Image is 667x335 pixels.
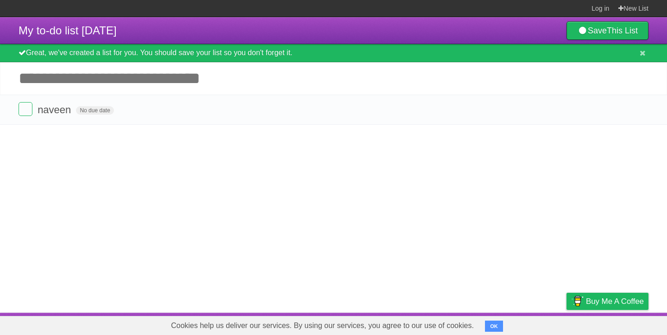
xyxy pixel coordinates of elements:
[19,102,32,116] label: Done
[566,21,648,40] a: SaveThis List
[586,293,644,309] span: Buy me a coffee
[162,316,483,335] span: Cookies help us deliver our services. By using our services, you agree to our use of cookies.
[566,293,648,310] a: Buy me a coffee
[19,24,117,37] span: My to-do list [DATE]
[590,315,648,333] a: Suggest a feature
[523,315,543,333] a: Terms
[554,315,579,333] a: Privacy
[607,26,638,35] b: This List
[38,104,73,116] span: naveen
[443,315,463,333] a: About
[485,321,503,332] button: OK
[474,315,511,333] a: Developers
[571,293,584,309] img: Buy me a coffee
[76,106,113,115] span: No due date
